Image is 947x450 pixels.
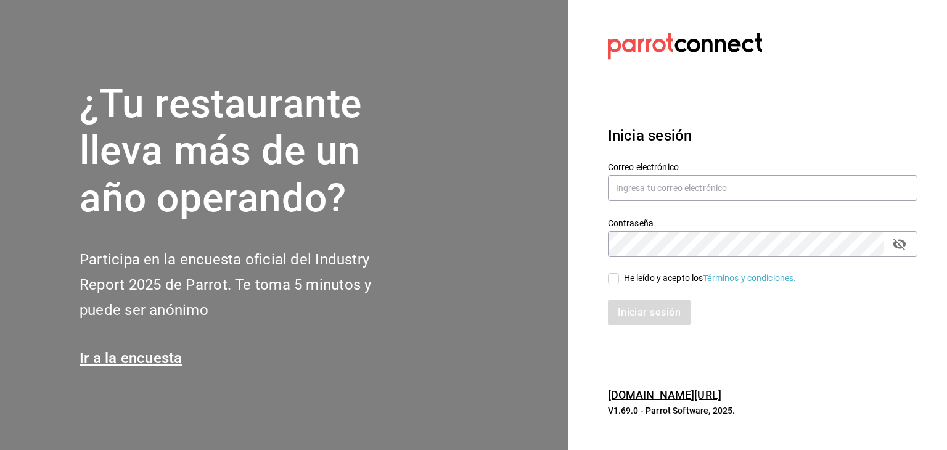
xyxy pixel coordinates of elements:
[608,388,721,401] a: [DOMAIN_NAME][URL]
[703,273,796,283] a: Términos y condiciones.
[608,175,917,201] input: Ingresa tu correo electrónico
[608,404,917,417] p: V1.69.0 - Parrot Software, 2025.
[608,162,917,171] label: Correo electrónico
[608,125,917,147] h3: Inicia sesión
[80,81,412,223] h1: ¿Tu restaurante lleva más de un año operando?
[624,272,797,285] div: He leído y acepto los
[608,218,917,227] label: Contraseña
[80,247,412,322] h2: Participa en la encuesta oficial del Industry Report 2025 de Parrot. Te toma 5 minutos y puede se...
[80,350,182,367] a: Ir a la encuesta
[889,234,910,255] button: passwordField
